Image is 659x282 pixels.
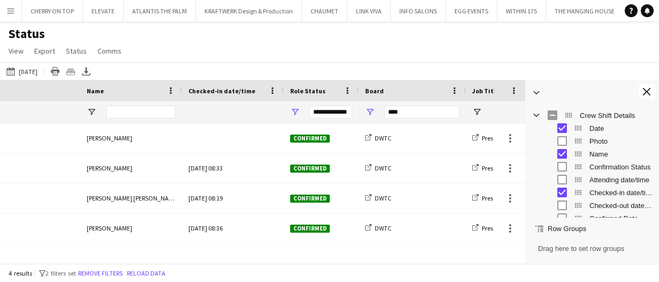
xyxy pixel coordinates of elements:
a: Status [62,44,91,58]
a: Presight Event @[GEOGRAPHIC_DATA] [472,134,586,142]
button: KRAFTWERK Design & Production [196,1,302,21]
div: Confirmed Date Column [525,212,659,225]
span: Drag here to set row groups [532,240,653,257]
span: Checked-out date/time [589,202,653,210]
span: Job Title [472,87,499,95]
span: Date [589,124,653,132]
span: Presight Event @[GEOGRAPHIC_DATA] [482,164,586,172]
span: DWTC [375,134,391,142]
span: Row Groups [548,225,586,233]
div: Name Column [525,147,659,160]
div: [DATE] 08:33 [188,153,277,183]
button: ATLANTIS THE PALM [124,1,196,21]
span: Presight Event @[GEOGRAPHIC_DATA] [482,224,586,232]
div: Checked-in date/time Column [525,186,659,199]
span: 2 filters set [46,269,76,277]
button: LINK VIVA [347,1,391,21]
span: Confirmed [290,225,330,233]
div: Crew Shift Details Column Group [525,109,659,122]
div: [DATE] 08:36 [188,213,277,243]
span: [PERSON_NAME] [PERSON_NAME] [87,194,179,202]
input: Name Filter Input [106,106,176,118]
span: [PERSON_NAME] [87,224,132,232]
span: Role Status [290,87,325,95]
span: Export [34,46,55,56]
button: ELEVATE [83,1,124,21]
span: Confirmed [290,135,330,143]
a: Export [30,44,59,58]
app-action-btn: Crew files as ZIP [64,65,77,78]
a: DWTC [365,194,391,202]
div: Photo Column [525,135,659,147]
input: Board Filter Input [384,106,459,118]
span: Confirmed [290,165,330,173]
div: Confirmation Status Column [525,160,659,173]
a: Presight Event @[GEOGRAPHIC_DATA] [472,224,586,232]
button: THE HANGING HOUSE [546,1,624,21]
div: Checked-out date/time Column [525,199,659,212]
button: Remove filters [76,268,125,279]
span: [PERSON_NAME] [87,164,132,172]
button: CHAUMET [302,1,347,21]
span: Confirmed [290,195,330,203]
span: View [9,46,24,56]
div: [DATE] 08:19 [188,183,277,213]
a: Presight Event @[GEOGRAPHIC_DATA] [472,194,586,202]
button: Open Filter Menu [365,107,375,117]
span: Comms [97,46,122,56]
button: Open Filter Menu [472,107,482,117]
button: CHERRY ON TOP [22,1,83,21]
app-action-btn: Print [49,65,62,78]
a: View [4,44,28,58]
span: Presight Event @[GEOGRAPHIC_DATA] [482,134,586,142]
span: Confirmation Status [589,163,653,171]
app-action-btn: Export XLSX [80,65,93,78]
span: Checked-in date/time [188,87,255,95]
span: DWTC [375,194,391,202]
span: Board [365,87,384,95]
span: DWTC [375,224,391,232]
span: DWTC [375,164,391,172]
span: [PERSON_NAME] [87,134,132,142]
button: [DATE] [4,65,40,78]
button: EGG EVENTS [446,1,497,21]
button: WITHIN 175 [497,1,546,21]
span: Name [589,150,653,158]
span: Attending date/time [589,176,653,184]
a: DWTC [365,134,391,142]
input: Job Title Filter Input [491,106,566,118]
span: Status [66,46,87,56]
span: Crew Shift Details [580,112,653,120]
div: Attending date/time Column [525,173,659,186]
div: Date Column [525,122,659,135]
span: Checked-in date/time [589,189,653,197]
a: DWTC [365,164,391,172]
div: Row Groups [525,234,659,264]
span: Name [87,87,104,95]
button: Reload data [125,268,168,279]
button: INFO SALONS [391,1,446,21]
a: DWTC [365,224,391,232]
span: Presight Event @[GEOGRAPHIC_DATA] [482,194,586,202]
a: Presight Event @[GEOGRAPHIC_DATA] [472,164,586,172]
button: Open Filter Menu [290,107,300,117]
span: Photo [589,137,653,145]
button: Open Filter Menu [87,107,96,117]
span: Confirmed Date [589,214,653,222]
a: Comms [93,44,126,58]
